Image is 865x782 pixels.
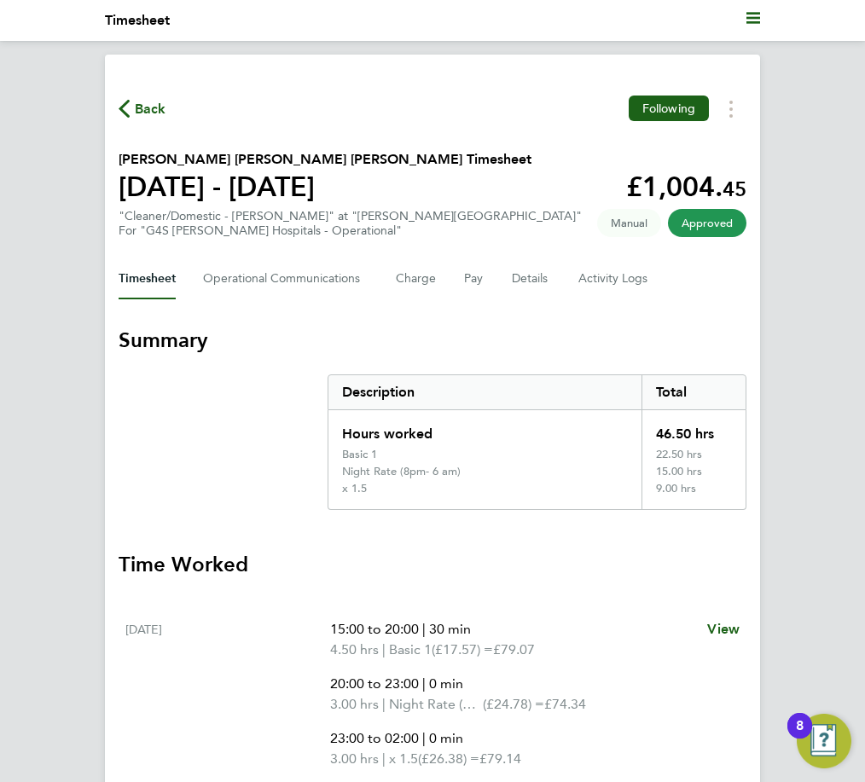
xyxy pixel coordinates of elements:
[641,375,746,409] div: Total
[797,714,851,768] button: Open Resource Center, 8 new notifications
[396,258,437,299] button: Charge
[483,696,544,712] span: (£24.78) =
[429,675,463,692] span: 0 min
[119,327,746,354] h3: Summary
[641,465,746,482] div: 15.00 hrs
[641,410,746,448] div: 46.50 hrs
[119,258,176,299] button: Timesheet
[328,374,746,510] div: Summary
[641,482,746,509] div: 9.00 hrs
[330,641,379,657] span: 4.50 hrs
[493,641,535,657] span: £79.07
[125,619,330,769] div: [DATE]
[597,209,661,237] span: This timesheet was manually created.
[119,98,166,119] button: Back
[418,750,479,767] span: (£26.38) =
[105,10,170,31] li: Timesheet
[464,258,485,299] button: Pay
[135,99,166,119] span: Back
[512,258,551,299] button: Details
[432,641,493,657] span: (£17.57) =
[389,749,418,769] span: x 1.5
[544,696,586,712] span: £74.34
[479,750,521,767] span: £79.14
[723,177,746,201] span: 45
[119,223,582,238] div: For "G4S [PERSON_NAME] Hospitals - Operational"
[642,101,695,116] span: Following
[342,448,377,461] div: Basic 1
[330,675,419,692] span: 20:00 to 23:00
[330,750,379,767] span: 3.00 hrs
[422,621,426,637] span: |
[119,209,582,238] div: "Cleaner/Domestic - [PERSON_NAME]" at "[PERSON_NAME][GEOGRAPHIC_DATA]"
[429,730,463,746] span: 0 min
[328,375,641,409] div: Description
[330,621,419,637] span: 15:00 to 20:00
[119,149,531,170] h2: [PERSON_NAME] [PERSON_NAME] [PERSON_NAME] Timesheet
[119,551,746,578] h3: Time Worked
[119,170,531,204] h1: [DATE] - [DATE]
[342,482,367,495] div: x 1.5
[382,696,386,712] span: |
[422,675,426,692] span: |
[389,640,432,660] span: Basic 1
[422,730,426,746] span: |
[707,619,740,640] a: View
[641,448,746,465] div: 22.50 hrs
[203,258,369,299] button: Operational Communications
[668,209,746,237] span: This timesheet has been approved.
[796,726,804,748] div: 8
[629,96,709,121] button: Following
[429,621,471,637] span: 30 min
[328,410,641,448] div: Hours worked
[716,96,746,122] button: Timesheets Menu
[342,465,461,478] div: Night Rate (8pm- 6 am)
[578,258,650,299] button: Activity Logs
[707,621,740,637] span: View
[626,171,746,203] app-decimal: £1,004.
[382,641,386,657] span: |
[389,694,483,715] span: Night Rate (8pm- 6 am)
[382,750,386,767] span: |
[330,696,379,712] span: 3.00 hrs
[330,730,419,746] span: 23:00 to 02:00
